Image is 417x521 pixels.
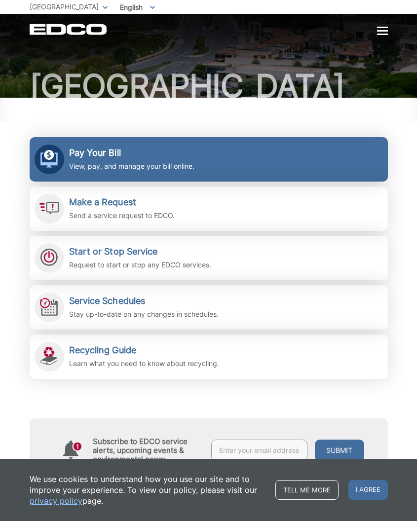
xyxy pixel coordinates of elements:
[30,474,265,506] p: We use cookies to understand how you use our site and to improve your experience. To view our pol...
[30,137,388,182] a: Pay Your Bill View, pay, and manage your bill online.
[69,309,219,320] p: Stay up-to-date on any changes in schedules.
[69,358,219,369] p: Learn what you need to know about recycling.
[69,345,219,356] h2: Recycling Guide
[30,70,388,102] h1: [GEOGRAPHIC_DATA]
[30,495,82,506] a: privacy policy
[69,148,194,158] h2: Pay Your Bill
[69,296,219,306] h2: Service Schedules
[315,440,364,461] button: Submit
[30,285,388,330] a: Service Schedules Stay up-to-date on any changes in schedules.
[69,161,194,172] p: View, pay, and manage your bill online.
[69,246,211,257] h2: Start or Stop Service
[69,210,175,221] p: Send a service request to EDCO.
[69,260,211,270] p: Request to start or stop any EDCO services.
[348,480,388,500] span: I agree
[93,437,201,464] h4: Subscribe to EDCO service alerts, upcoming events & environmental news:
[30,2,99,11] span: [GEOGRAPHIC_DATA]
[30,335,388,379] a: Recycling Guide Learn what you need to know about recycling.
[211,440,307,461] input: Enter your email address...
[30,24,108,35] a: EDCD logo. Return to the homepage.
[275,480,339,500] a: Tell me more
[30,186,388,231] a: Make a Request Send a service request to EDCO.
[69,197,175,208] h2: Make a Request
